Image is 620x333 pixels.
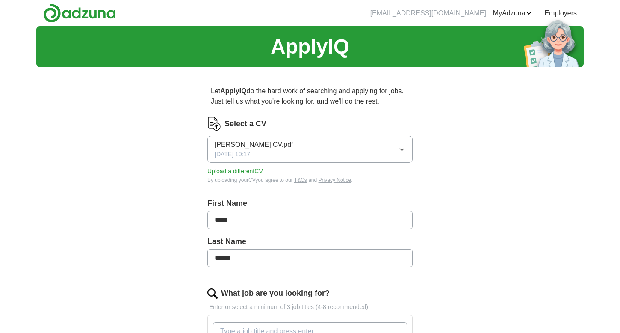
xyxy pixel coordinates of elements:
[271,31,349,62] h1: ApplyIQ
[207,288,218,299] img: search.png
[207,83,413,110] p: Let do the hard work of searching and applying for jobs. Just tell us what you're looking for, an...
[221,288,330,299] label: What job are you looking for?
[215,140,293,150] span: [PERSON_NAME] CV.pdf
[493,8,532,18] a: MyAdzuna
[294,177,307,183] a: T&Cs
[43,3,116,23] img: Adzuna logo
[207,198,413,209] label: First Name
[207,303,413,312] p: Enter or select a minimum of 3 job titles (4-8 recommended)
[215,150,250,159] span: [DATE] 10:17
[544,8,577,18] a: Employers
[224,118,266,130] label: Select a CV
[319,177,351,183] a: Privacy Notice
[207,167,263,176] button: Upload a differentCV
[220,87,246,95] strong: ApplyIQ
[370,8,486,18] li: [EMAIL_ADDRESS][DOMAIN_NAME]
[207,117,221,131] img: CV Icon
[207,236,413,247] label: Last Name
[207,176,413,184] div: By uploading your CV you agree to our and .
[207,136,413,163] button: [PERSON_NAME] CV.pdf[DATE] 10:17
